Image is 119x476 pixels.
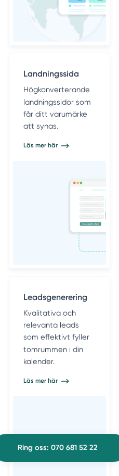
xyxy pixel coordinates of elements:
[23,67,96,84] h4: Landningssida
[23,291,96,307] h4: Leadsgenerering
[23,307,96,368] p: Kvalitativa och relevanta leads som effektivt fyller tomrummen i din kalender.
[23,84,96,132] p: Högkonverterande landningssidor som får ditt varumärke att synas.
[23,141,58,150] span: Läs mer här
[18,442,98,454] span: Ring oss: 070 681 52 22
[9,53,110,269] a: Landningssida Högkonverterande landningssidor som får ditt varumärke att synas. Läs mer här Landn...
[23,377,58,385] span: Läs mer här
